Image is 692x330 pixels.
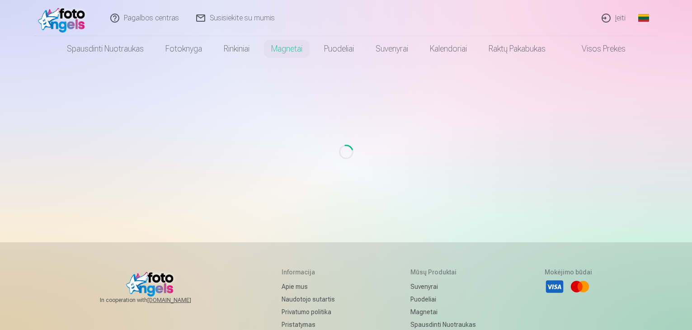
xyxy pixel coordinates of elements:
a: Naudotojo sutartis [282,293,342,306]
a: Magnetai [410,306,476,318]
a: Apie mus [282,280,342,293]
li: Visa [545,277,565,297]
h5: Mūsų produktai [410,268,476,277]
h5: Mokėjimo būdai [545,268,592,277]
a: Puodeliai [313,36,365,61]
img: /fa2 [38,4,90,33]
a: Privatumo politika [282,306,342,318]
h5: Informacija [282,268,342,277]
a: Raktų pakabukas [478,36,556,61]
a: Suvenyrai [410,280,476,293]
a: Suvenyrai [365,36,419,61]
a: Puodeliai [410,293,476,306]
a: Kalendoriai [419,36,478,61]
li: Mastercard [570,277,590,297]
a: Visos prekės [556,36,636,61]
a: Rinkiniai [213,36,260,61]
span: In cooperation with [100,297,213,304]
a: Fotoknyga [155,36,213,61]
a: Spausdinti nuotraukas [56,36,155,61]
a: [DOMAIN_NAME] [147,297,213,304]
a: Magnetai [260,36,313,61]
